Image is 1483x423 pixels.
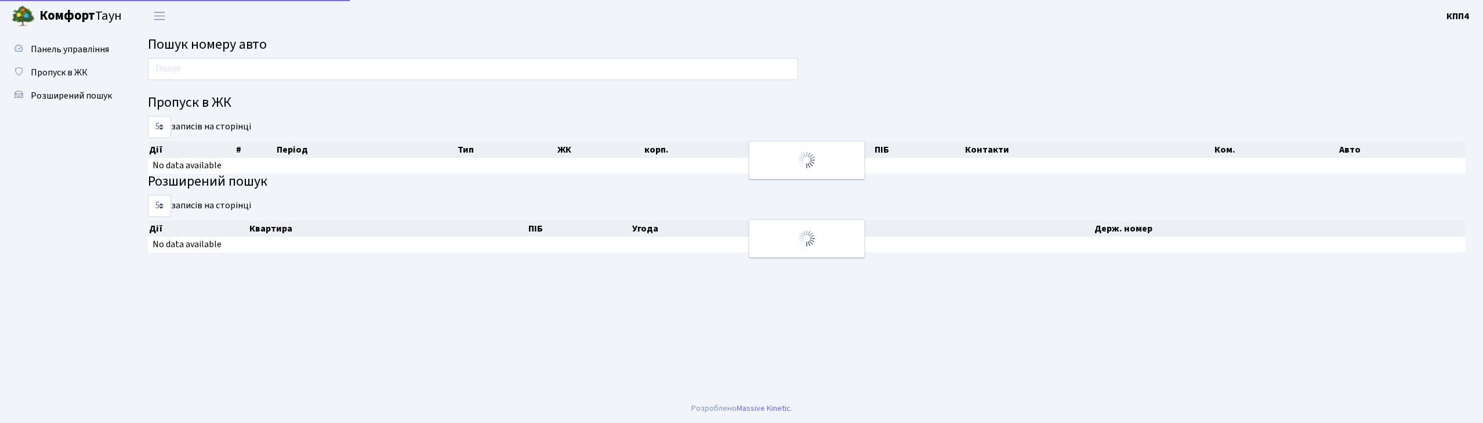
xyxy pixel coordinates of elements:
label: записів на сторінці [148,116,251,138]
img: logo.png [12,5,35,28]
b: КПП4 [1446,10,1469,23]
a: Massive Kinetic [737,402,791,414]
span: Пропуск в ЖК [31,66,88,79]
select: записів на сторінці [148,195,171,217]
th: корп. [643,142,786,158]
span: Панель управління [31,43,109,56]
a: Панель управління [6,38,122,61]
th: ПІБ [527,220,631,237]
img: Обробка... [797,151,816,169]
a: КПП4 [1446,9,1469,23]
img: Обробка... [797,229,816,248]
th: Період [275,142,456,158]
th: Контакти [807,220,1093,237]
th: Квартира [248,220,528,237]
th: ПІБ [873,142,964,158]
select: записів на сторінці [148,116,171,138]
a: Пропуск в ЖК [6,61,122,84]
td: No data available [148,158,1466,173]
th: Авто [1338,142,1466,158]
th: Дії [148,142,235,158]
span: Пошук номеру авто [148,34,267,55]
th: ЖК [556,142,643,158]
th: Держ. номер [1093,220,1466,237]
h4: Пропуск в ЖК [148,95,1466,111]
th: Дії [148,220,248,237]
th: Угода [631,220,807,237]
input: Пошук [148,58,798,80]
th: # [235,142,275,158]
th: Контакти [964,142,1213,158]
h4: Розширений пошук [148,173,1466,190]
th: Ком. [1213,142,1338,158]
div: Розроблено . [691,402,792,415]
span: Таун [39,6,122,26]
b: Комфорт [39,6,95,25]
label: записів на сторінці [148,195,251,217]
td: No data available [148,237,1466,252]
button: Переключити навігацію [145,6,174,26]
th: Тип [456,142,556,158]
a: Розширений пошук [6,84,122,107]
span: Розширений пошук [31,89,112,102]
